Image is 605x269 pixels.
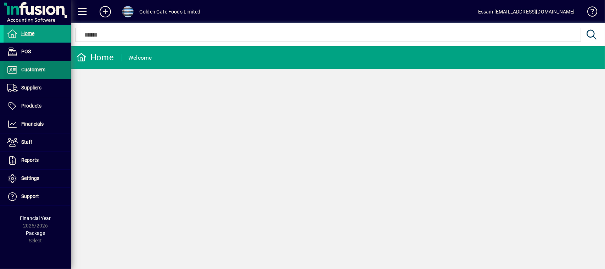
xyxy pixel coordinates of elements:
[4,43,71,61] a: POS
[20,215,51,221] span: Financial Year
[76,52,114,63] div: Home
[21,193,39,199] span: Support
[139,6,200,17] div: Golden Gate Foods Limited
[21,157,39,163] span: Reports
[4,133,71,151] a: Staff
[4,170,71,187] a: Settings
[21,121,44,127] span: Financials
[4,79,71,97] a: Suppliers
[4,188,71,205] a: Support
[4,115,71,133] a: Financials
[478,6,575,17] div: Essam [EMAIL_ADDRESS][DOMAIN_NAME]
[21,175,39,181] span: Settings
[21,139,32,145] span: Staff
[4,152,71,169] a: Reports
[21,103,41,109] span: Products
[21,49,31,54] span: POS
[582,1,596,24] a: Knowledge Base
[21,67,45,72] span: Customers
[21,85,41,90] span: Suppliers
[21,31,34,36] span: Home
[4,97,71,115] a: Products
[4,61,71,79] a: Customers
[117,5,139,18] button: Profile
[94,5,117,18] button: Add
[128,52,152,64] div: Welcome
[26,230,45,236] span: Package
